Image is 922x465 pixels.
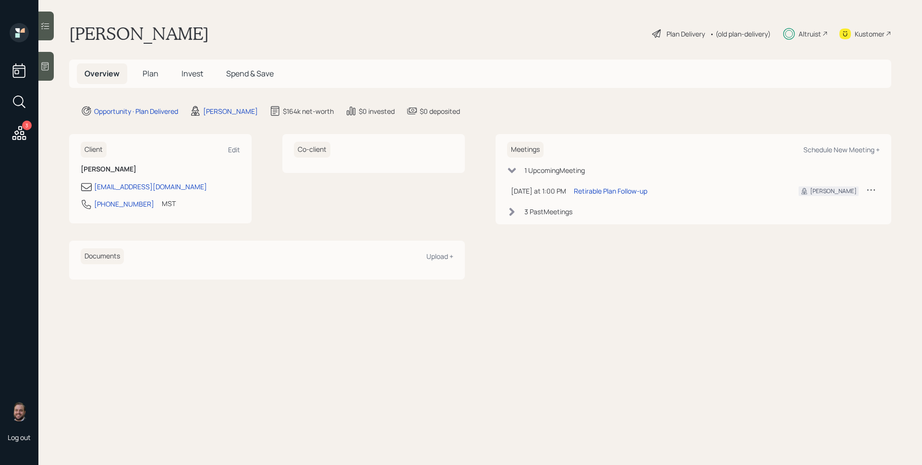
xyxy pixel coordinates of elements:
[81,142,107,158] h6: Client
[420,106,460,116] div: $0 deposited
[803,145,880,154] div: Schedule New Meeting +
[81,165,240,173] h6: [PERSON_NAME]
[524,165,585,175] div: 1 Upcoming Meeting
[810,187,857,196] div: [PERSON_NAME]
[94,199,154,209] div: [PHONE_NUMBER]
[226,68,274,79] span: Spend & Save
[94,182,207,192] div: [EMAIL_ADDRESS][DOMAIN_NAME]
[667,29,705,39] div: Plan Delivery
[710,29,771,39] div: • (old plan-delivery)
[182,68,203,79] span: Invest
[94,106,178,116] div: Opportunity · Plan Delivered
[8,433,31,442] div: Log out
[359,106,395,116] div: $0 invested
[511,186,566,196] div: [DATE] at 1:00 PM
[203,106,258,116] div: [PERSON_NAME]
[507,142,544,158] h6: Meetings
[69,23,209,44] h1: [PERSON_NAME]
[574,186,647,196] div: Retirable Plan Follow-up
[799,29,821,39] div: Altruist
[22,121,32,130] div: 3
[85,68,120,79] span: Overview
[162,198,176,208] div: MST
[426,252,453,261] div: Upload +
[294,142,330,158] h6: Co-client
[228,145,240,154] div: Edit
[283,106,334,116] div: $164k net-worth
[524,207,572,217] div: 3 Past Meeting s
[81,248,124,264] h6: Documents
[10,402,29,421] img: james-distasi-headshot.png
[855,29,885,39] div: Kustomer
[143,68,158,79] span: Plan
